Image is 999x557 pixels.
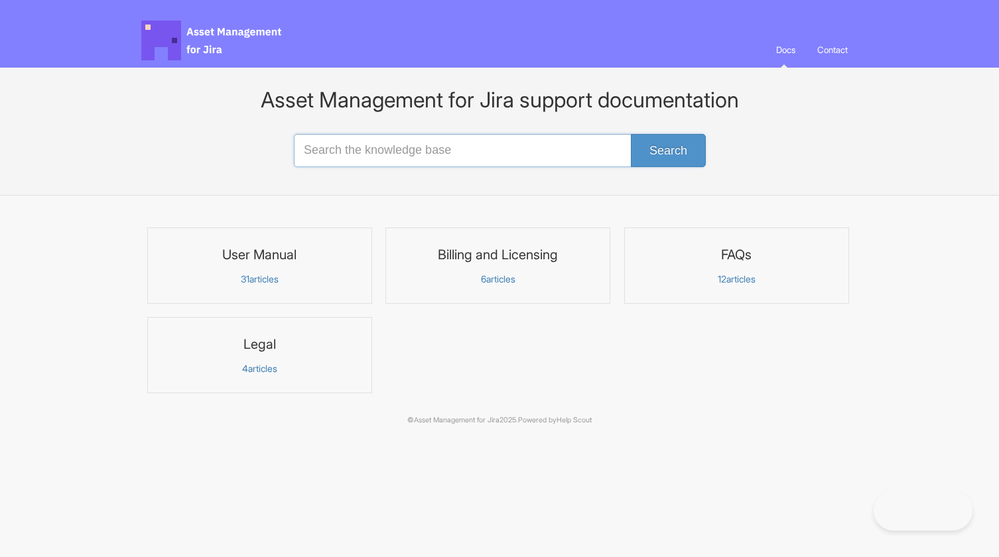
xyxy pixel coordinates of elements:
[294,134,705,167] input: Search the knowledge base
[557,416,592,424] a: Help Scout
[385,227,610,304] a: Billing and Licensing 6articles
[241,273,249,284] span: 31
[718,273,726,284] span: 12
[156,273,364,285] p: articles
[156,336,364,353] h3: Legal
[766,32,805,68] a: Docs
[649,144,687,157] span: Search
[481,273,486,284] span: 6
[394,246,602,263] h3: Billing and Licensing
[518,416,592,424] span: Powered by
[242,363,248,374] span: 4
[156,246,364,263] h3: User Manual
[633,246,840,263] h3: FAQs
[633,273,840,285] p: articles
[624,227,849,304] a: FAQs 12articles
[141,21,283,60] span: Asset Management for Jira Docs
[156,363,364,375] p: articles
[631,134,706,167] button: Search
[807,32,858,68] a: Contact
[414,416,499,424] a: Asset Management for Jira
[394,273,602,285] p: articles
[141,414,858,426] p: © 2025.
[147,227,372,304] a: User Manual 31articles
[874,491,972,530] iframe: Toggle Customer Support
[147,317,372,393] a: Legal 4articles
